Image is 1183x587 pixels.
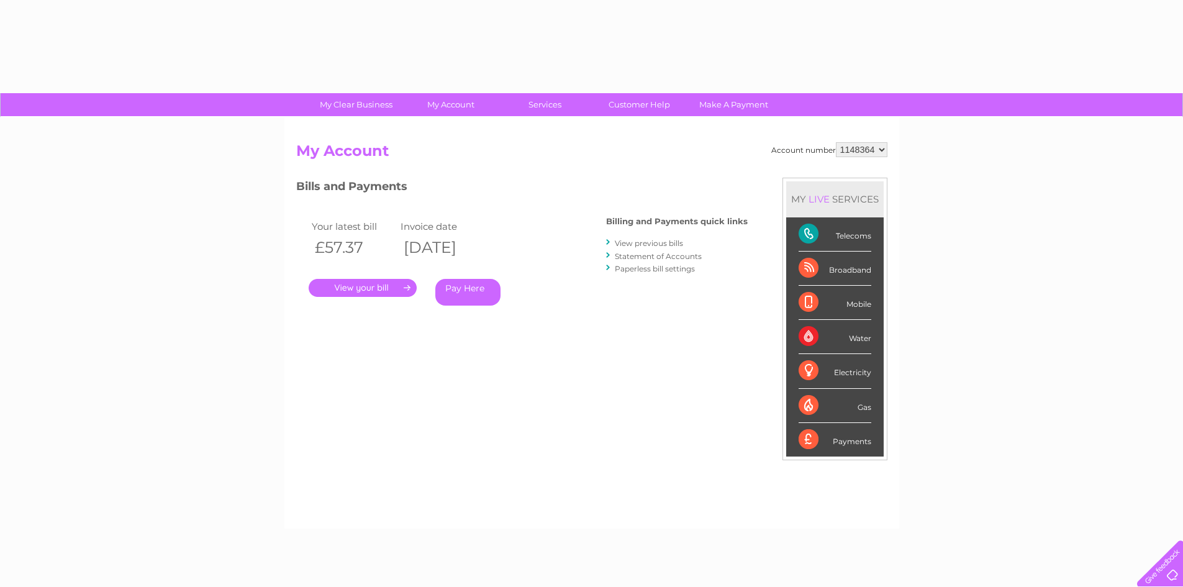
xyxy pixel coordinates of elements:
div: Payments [799,423,871,457]
th: [DATE] [397,235,487,260]
div: Water [799,320,871,354]
a: My Clear Business [305,93,407,116]
div: Electricity [799,354,871,388]
td: Invoice date [397,218,487,235]
a: View previous bills [615,239,683,248]
th: £57.37 [309,235,398,260]
td: Your latest bill [309,218,398,235]
div: MY SERVICES [786,181,884,217]
h3: Bills and Payments [296,178,748,199]
div: Gas [799,389,871,423]
div: Account number [771,142,887,157]
div: Broadband [799,252,871,286]
a: . [309,279,417,297]
a: My Account [399,93,502,116]
a: Paperless bill settings [615,264,695,273]
a: Services [494,93,596,116]
div: Telecoms [799,217,871,252]
a: Statement of Accounts [615,252,702,261]
div: LIVE [806,193,832,205]
div: Mobile [799,286,871,320]
a: Customer Help [588,93,691,116]
h2: My Account [296,142,887,166]
h4: Billing and Payments quick links [606,217,748,226]
a: Pay Here [435,279,501,306]
a: Make A Payment [682,93,785,116]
